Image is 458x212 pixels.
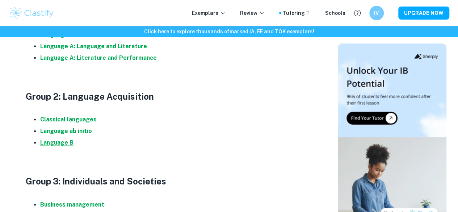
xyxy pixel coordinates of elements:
[325,9,345,17] a: Schools
[26,175,315,188] h3: Group 3: Individuals and Societies
[40,43,147,50] a: Language A: Language and Literature
[351,7,364,19] button: Help and Feedback
[40,116,97,123] a: Classical languages
[40,54,157,61] a: Language A: Literature and Performance
[192,9,226,17] p: Exemplars
[26,90,315,103] h3: Group 2: Language Acquisition
[1,28,457,36] h6: Click here to explore thousands of marked IA, EE and TOK exemplars !
[369,6,384,20] button: IV
[40,201,104,208] a: Business management
[9,6,55,20] img: Clastify logo
[283,9,311,17] a: Tutoring
[373,9,381,17] h6: IV
[398,7,449,20] button: UPGRADE NOW
[40,128,92,134] a: Language ab initio
[240,9,265,17] p: Review
[40,139,73,146] a: Language B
